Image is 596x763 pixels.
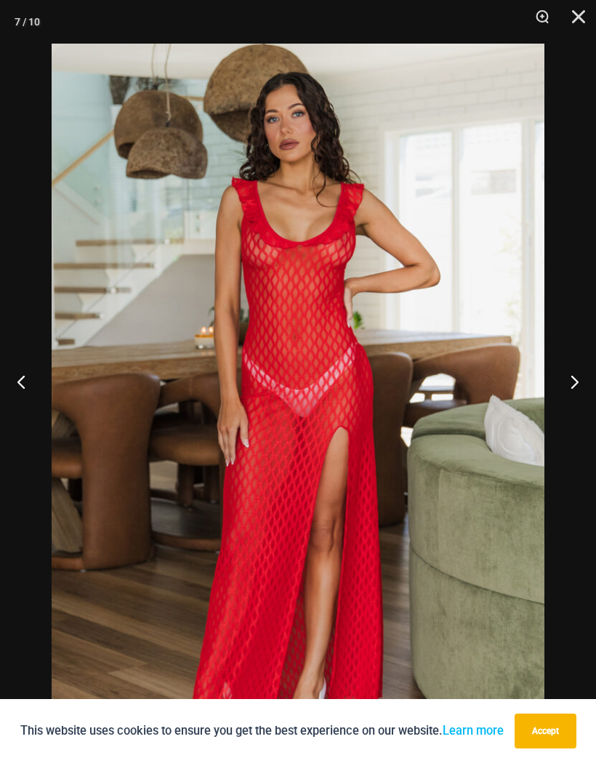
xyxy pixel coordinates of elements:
[541,345,596,418] button: Next
[443,724,504,738] a: Learn more
[15,11,40,33] div: 7 / 10
[20,721,504,740] p: This website uses cookies to ensure you get the best experience on our website.
[515,714,576,748] button: Accept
